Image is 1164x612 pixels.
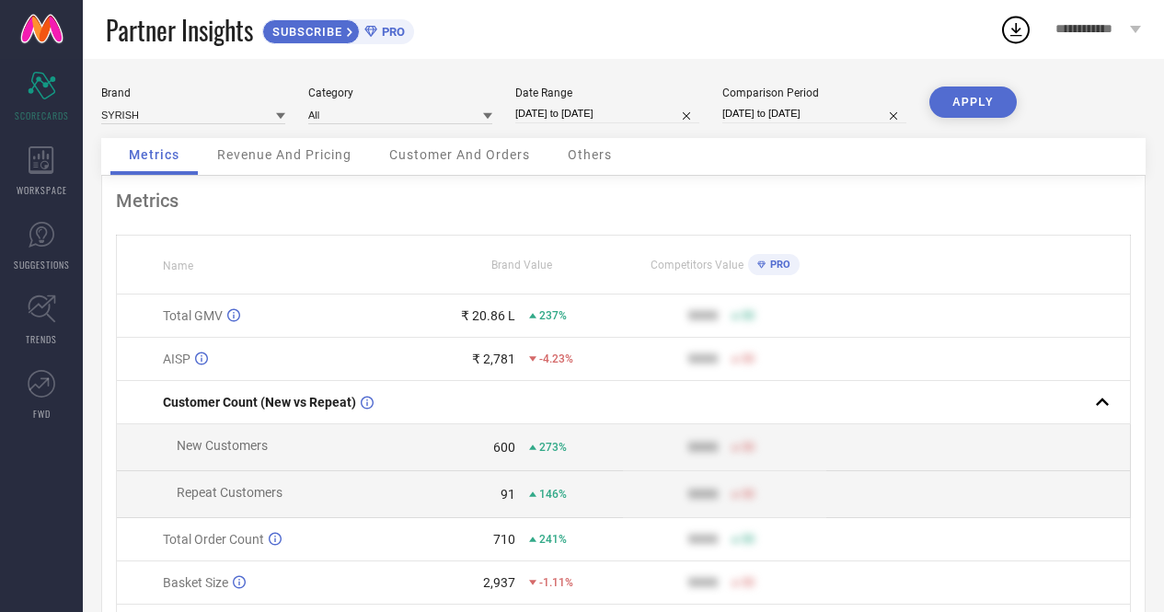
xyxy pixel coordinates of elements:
[688,575,718,590] div: 9999
[742,309,755,322] span: 50
[26,332,57,346] span: TRENDS
[116,190,1131,212] div: Metrics
[742,576,755,589] span: 50
[688,487,718,502] div: 9999
[688,352,718,366] div: 9999
[163,532,264,547] span: Total Order Count
[163,260,193,272] span: Name
[308,87,492,99] div: Category
[688,440,718,455] div: 9999
[688,308,718,323] div: 9999
[539,576,573,589] span: -1.11%
[262,15,414,44] a: SUBSCRIBEPRO
[515,104,699,123] input: Select date range
[177,438,268,453] span: New Customers
[742,533,755,546] span: 50
[539,488,567,501] span: 146%
[539,533,567,546] span: 241%
[163,575,228,590] span: Basket Size
[217,147,352,162] span: Revenue And Pricing
[106,11,253,49] span: Partner Insights
[101,87,285,99] div: Brand
[15,109,69,122] span: SCORECARDS
[389,147,530,162] span: Customer And Orders
[651,259,743,271] span: Competitors Value
[491,259,552,271] span: Brand Value
[163,352,190,366] span: AISP
[17,183,67,197] span: WORKSPACE
[163,308,223,323] span: Total GMV
[501,487,515,502] div: 91
[742,352,755,365] span: 50
[742,441,755,454] span: 50
[722,87,906,99] div: Comparison Period
[539,441,567,454] span: 273%
[377,25,405,39] span: PRO
[177,485,282,500] span: Repeat Customers
[742,488,755,501] span: 50
[263,25,347,39] span: SUBSCRIBE
[483,575,515,590] div: 2,937
[14,258,70,271] span: SUGGESTIONS
[493,440,515,455] div: 600
[766,259,790,271] span: PRO
[472,352,515,366] div: ₹ 2,781
[515,87,699,99] div: Date Range
[461,308,515,323] div: ₹ 20.86 L
[568,147,612,162] span: Others
[688,532,718,547] div: 9999
[539,352,573,365] span: -4.23%
[163,395,356,410] span: Customer Count (New vs Repeat)
[999,13,1032,46] div: Open download list
[33,407,51,421] span: FWD
[129,147,179,162] span: Metrics
[929,87,1017,118] button: APPLY
[722,104,906,123] input: Select comparison period
[539,309,567,322] span: 237%
[493,532,515,547] div: 710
